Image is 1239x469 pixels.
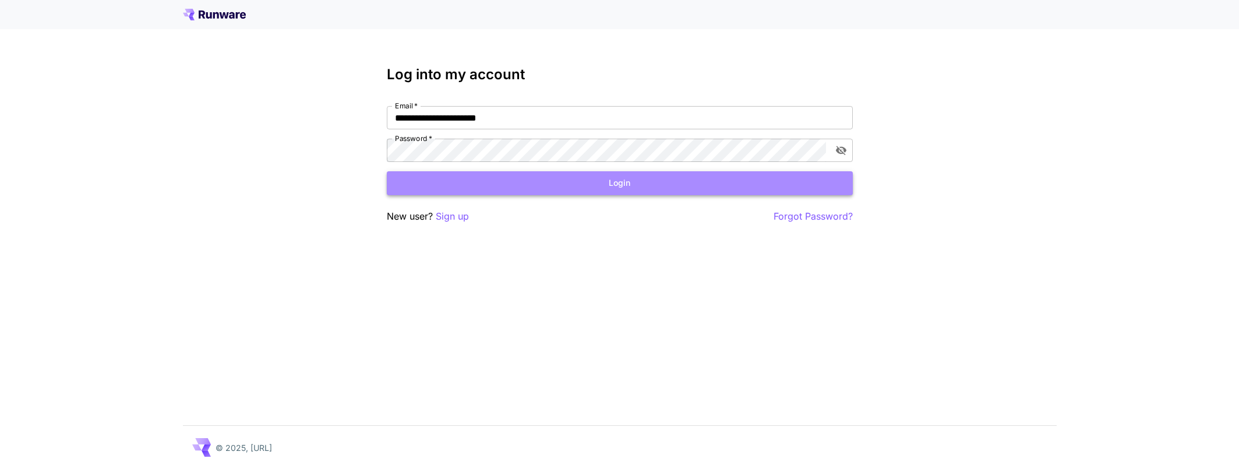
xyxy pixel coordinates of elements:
[774,209,853,224] button: Forgot Password?
[436,209,469,224] button: Sign up
[831,140,852,161] button: toggle password visibility
[395,101,418,111] label: Email
[387,66,853,83] h3: Log into my account
[387,171,853,195] button: Login
[395,133,432,143] label: Password
[387,209,469,224] p: New user?
[216,442,272,454] p: © 2025, [URL]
